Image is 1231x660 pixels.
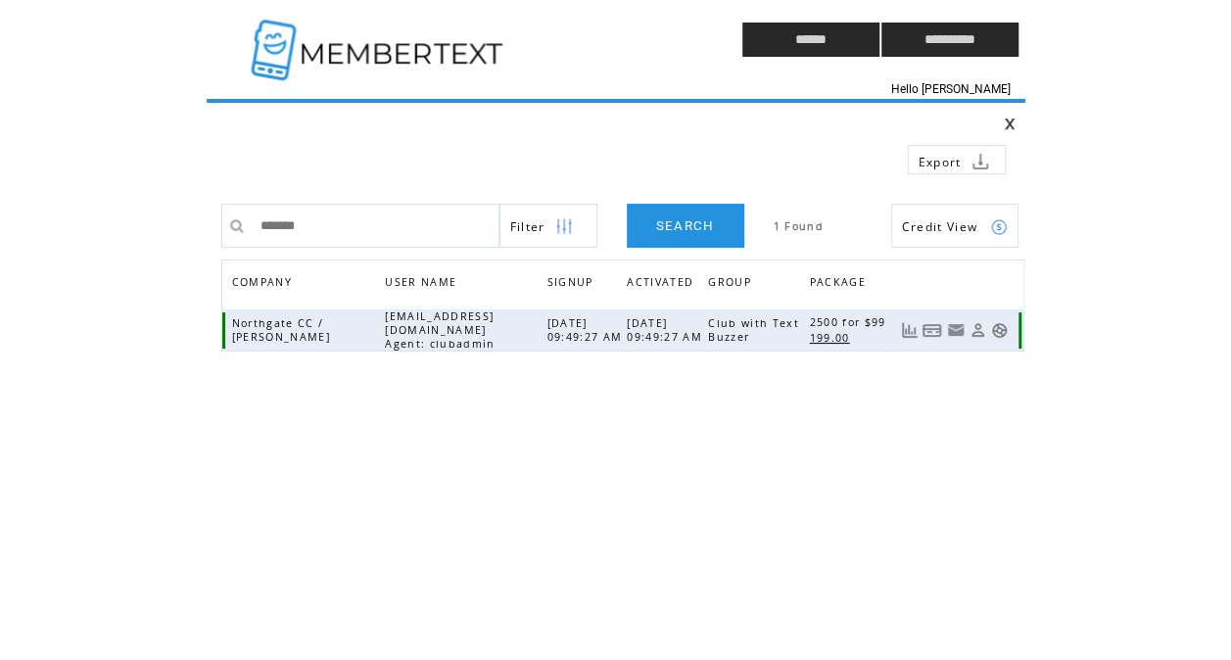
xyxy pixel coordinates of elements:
a: GROUP [708,270,761,299]
a: Resend welcome email to this user [947,321,965,339]
span: [EMAIL_ADDRESS][DOMAIN_NAME] Agent: clubadmin [385,309,499,351]
span: Export to csv file [919,154,962,170]
span: 2500 for $99 [809,315,890,329]
span: SIGNUP [546,270,597,299]
img: credits.png [990,218,1008,236]
a: ACTIVATED [627,270,703,299]
a: PACKAGE [809,270,875,299]
span: 1 Found [774,219,824,233]
span: Club with Text Buzzer [708,316,799,344]
a: Export [908,145,1006,174]
a: COMPANY [232,275,297,287]
a: USER NAME [385,275,461,287]
a: View Usage [901,322,918,339]
a: SEARCH [627,204,744,248]
span: Show Credits View [902,218,978,235]
a: SIGNUP [546,275,597,287]
a: Support [991,322,1008,339]
span: Show filters [510,218,545,235]
span: COMPANY [232,270,297,299]
a: Filter [499,204,597,248]
a: 199.00 [809,329,859,346]
img: filters.png [555,205,573,249]
span: [DATE] 09:49:27 AM [627,316,707,344]
a: Credit View [891,204,1018,248]
span: 199.00 [809,331,854,345]
a: View Profile [970,322,986,339]
img: download.png [971,153,989,170]
span: ACTIVATED [627,270,698,299]
span: Hello [PERSON_NAME] [891,82,1011,96]
span: Northgate CC / [PERSON_NAME] [232,316,335,344]
a: View Bills [923,322,942,339]
span: [DATE] 09:49:27 AM [546,316,627,344]
span: PACKAGE [809,270,870,299]
span: GROUP [708,270,756,299]
span: USER NAME [385,270,461,299]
